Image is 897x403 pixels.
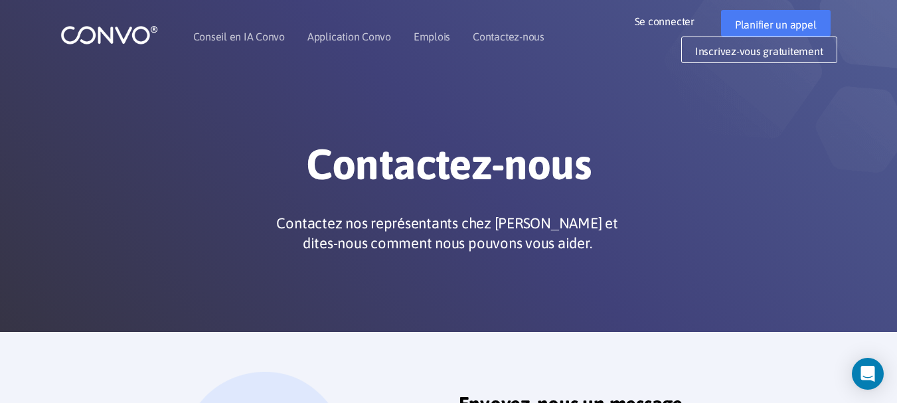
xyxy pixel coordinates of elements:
[695,45,823,57] font: Inscrivez-vous gratuitement
[276,214,617,252] font: Contactez nos représentants chez [PERSON_NAME] et dites-nous comment nous pouvons vous aider.
[681,37,837,63] a: Inscrivez-vous gratuitement
[852,358,884,390] div: Open Intercom Messenger
[193,31,285,42] a: Conseil en IA Convo
[307,31,391,42] a: Application Convo
[60,25,158,45] img: logo_1.png
[306,139,590,189] font: Contactez-nous
[635,10,714,31] a: Se connecter
[473,31,544,42] a: Contactez-nous
[721,10,831,37] a: Planifier un appel
[414,31,450,42] a: Emplois
[635,15,694,27] font: Se connecter
[735,19,817,31] font: Planifier un appel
